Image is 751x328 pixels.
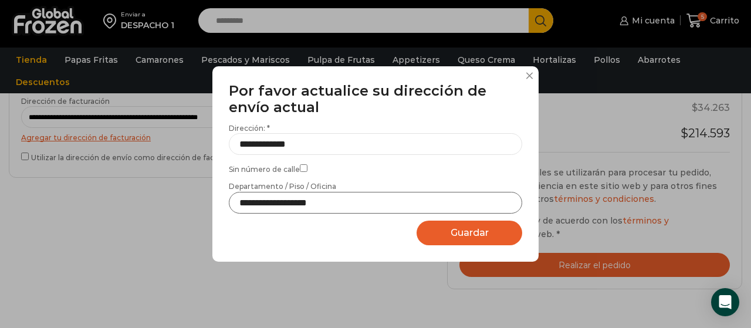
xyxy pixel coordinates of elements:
[229,162,522,174] label: Sin número de calle
[229,123,522,155] label: Dirección: *
[417,221,522,246] button: Guardar
[229,192,522,214] input: Departamento / Piso / Oficina
[300,164,307,172] input: Sin número de calle
[711,288,739,316] div: Open Intercom Messenger
[229,181,522,213] label: Departamento / Piso / Oficina
[451,227,489,238] span: Guardar
[229,83,522,117] h3: Por favor actualice su dirección de envío actual
[229,133,522,155] input: Dirección: *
